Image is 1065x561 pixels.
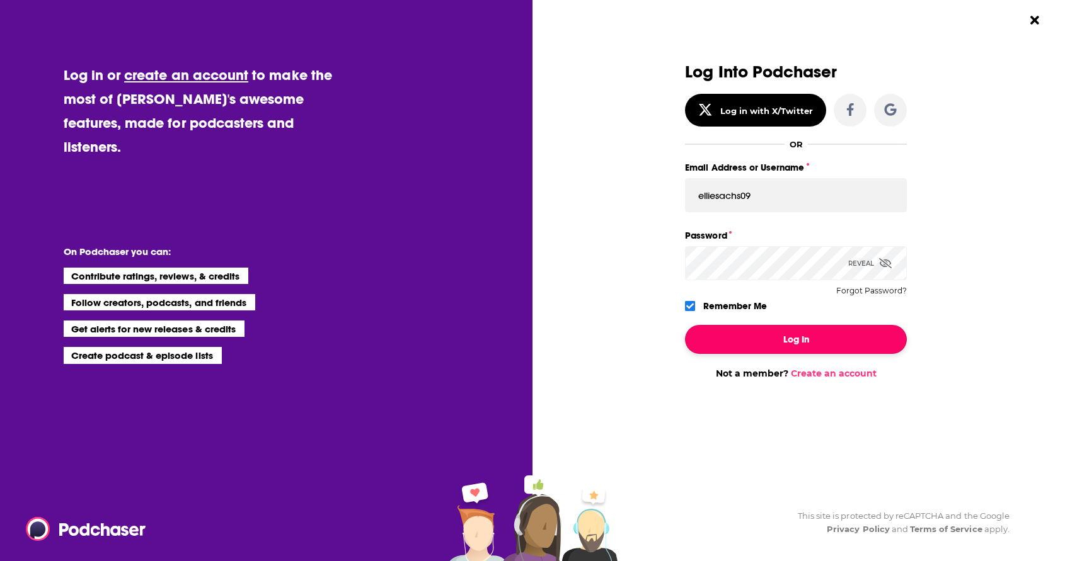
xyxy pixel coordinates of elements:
[26,517,137,541] a: Podchaser - Follow, Share and Rate Podcasts
[1023,8,1047,32] button: Close Button
[26,517,147,541] img: Podchaser - Follow, Share and Rate Podcasts
[685,178,907,212] input: Email Address or Username
[827,524,890,534] a: Privacy Policy
[703,298,767,314] label: Remember Me
[685,325,907,354] button: Log In
[685,159,907,176] label: Email Address or Username
[720,106,813,116] div: Log in with X/Twitter
[790,139,803,149] div: OR
[848,246,892,280] div: Reveal
[64,268,249,284] li: Contribute ratings, reviews, & credits
[910,524,982,534] a: Terms of Service
[64,246,316,258] li: On Podchaser you can:
[124,66,248,84] a: create an account
[788,509,1010,536] div: This site is protected by reCAPTCHA and the Google and apply.
[791,368,877,379] a: Create an account
[64,320,245,337] li: Get alerts for new releases & credits
[685,227,907,244] label: Password
[836,286,907,295] button: Forgot Password?
[64,347,222,363] li: Create podcast & episode lists
[685,368,907,379] div: Not a member?
[685,94,826,127] button: Log in with X/Twitter
[685,63,907,81] h3: Log Into Podchaser
[64,294,256,310] li: Follow creators, podcasts, and friends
